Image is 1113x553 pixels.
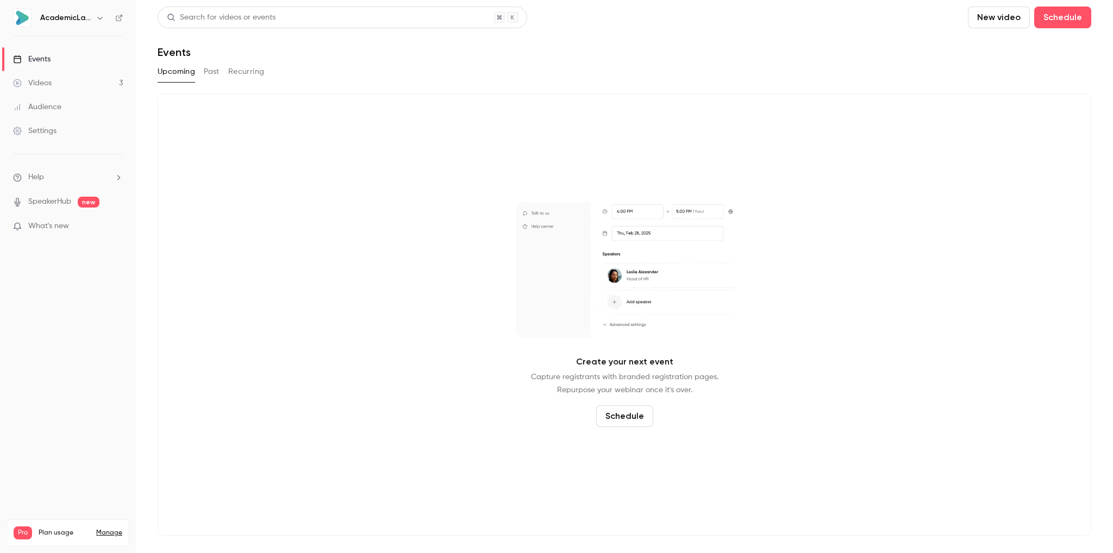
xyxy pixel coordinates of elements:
[96,529,122,537] a: Manage
[14,9,31,27] img: AcademicLabs
[13,54,51,65] div: Events
[28,221,69,232] span: What's new
[28,196,71,208] a: SpeakerHub
[204,63,220,80] button: Past
[1034,7,1091,28] button: Schedule
[158,63,195,80] button: Upcoming
[158,46,191,59] h1: Events
[968,7,1030,28] button: New video
[576,355,673,368] p: Create your next event
[13,172,123,183] li: help-dropdown-opener
[596,405,653,427] button: Schedule
[531,370,718,397] p: Capture registrants with branded registration pages. Repurpose your webinar once it's over.
[28,172,44,183] span: Help
[167,12,276,23] div: Search for videos or events
[13,102,61,112] div: Audience
[13,125,57,136] div: Settings
[13,78,52,89] div: Videos
[110,222,123,231] iframe: Noticeable Trigger
[40,12,91,23] h6: AcademicLabs
[39,529,90,537] span: Plan usage
[14,526,32,539] span: Pro
[78,197,99,208] span: new
[228,63,265,80] button: Recurring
